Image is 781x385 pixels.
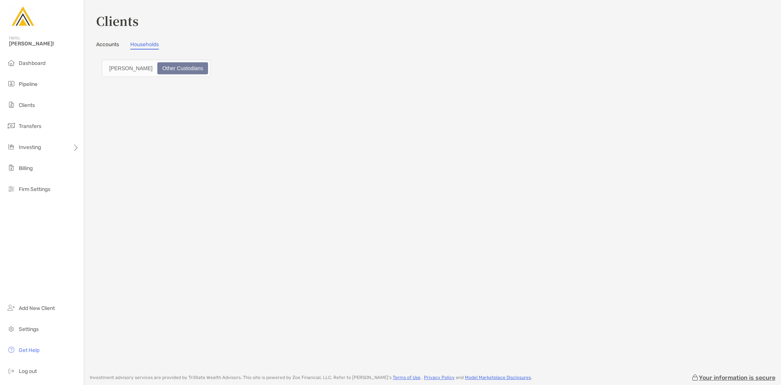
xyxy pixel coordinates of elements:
span: Clients [19,102,35,108]
p: Investment advisory services are provided by TriState Wealth Advisors . This site is powered by Z... [90,375,532,380]
h3: Clients [96,12,769,29]
img: Zoe Logo [9,3,36,30]
a: Privacy Policy [424,375,455,380]
span: Firm Settings [19,186,50,192]
div: segmented control [102,60,211,77]
img: firm-settings icon [7,184,16,193]
a: Terms of Use [393,375,421,380]
img: settings icon [7,324,16,333]
span: Get Help [19,347,39,353]
div: Other Custodians [158,63,207,74]
img: billing icon [7,163,16,172]
a: Households [130,41,159,50]
img: add_new_client icon [7,303,16,312]
img: get-help icon [7,345,16,354]
a: Accounts [96,41,119,50]
span: Transfers [19,123,41,129]
span: Billing [19,165,33,171]
img: logout icon [7,366,16,375]
span: Settings [19,326,39,332]
span: Dashboard [19,60,45,66]
div: Zoe [105,63,157,74]
img: dashboard icon [7,58,16,67]
p: Your information is secure [699,374,775,381]
a: Model Marketplace Disclosures [465,375,531,380]
img: clients icon [7,100,16,109]
img: investing icon [7,142,16,151]
span: Log out [19,368,37,374]
span: Investing [19,144,41,150]
img: pipeline icon [7,79,16,88]
span: Add New Client [19,305,55,311]
span: Pipeline [19,81,38,87]
span: [PERSON_NAME]! [9,41,79,47]
img: transfers icon [7,121,16,130]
